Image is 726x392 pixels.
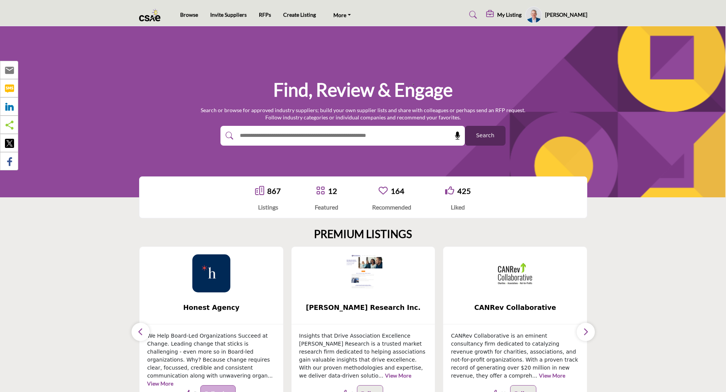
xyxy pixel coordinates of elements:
a: View More [147,380,173,387]
button: Show hide supplier dropdown [525,6,542,23]
p: Search or browse for approved industry suppliers; build your own supplier lists and share with co... [201,106,525,121]
p: CANRev Collaborative is an eminent consultancy firm dedicated to catalyzing revenue growth for ch... [451,332,579,380]
a: View More [385,372,411,379]
div: Liked [445,203,471,212]
i: Go to Liked [445,186,454,195]
img: Bramm Research Inc. [344,254,382,292]
a: 867 [267,186,281,195]
a: More [328,10,356,20]
a: 12 [328,186,337,195]
div: Listings [255,203,281,212]
b: Honest Agency [151,298,272,318]
div: My Listing [486,10,522,19]
div: Recommended [372,203,411,212]
span: ... [378,373,383,379]
span: CANRev Collaborative [455,303,575,313]
span: [PERSON_NAME] Research Inc. [303,303,424,313]
a: Go to Recommended [379,186,388,196]
h1: Find, Review & Engage [273,78,453,102]
h5: [PERSON_NAME] [545,11,587,19]
span: ... [268,373,273,379]
span: Search [476,132,494,140]
a: Create Listing [283,11,316,18]
a: 164 [391,186,404,195]
span: ... [532,373,537,379]
a: View More [539,372,565,379]
b: CANRev Collaborative [455,298,575,318]
a: Honest Agency [139,298,283,318]
img: CANRev Collaborative [496,254,534,292]
span: Honest Agency [151,303,272,313]
a: Invite Suppliers [210,11,247,18]
a: [PERSON_NAME] Research Inc. [292,298,435,318]
a: RFPs [259,11,271,18]
img: Site Logo [139,9,165,21]
a: 425 [457,186,471,195]
h5: My Listing [497,11,522,18]
p: Insights that Drive Association Excellence [PERSON_NAME] Research is a trusted market research fi... [299,332,428,380]
button: Search [465,126,506,146]
b: Bramm Research Inc. [303,298,424,318]
div: Featured [315,203,338,212]
a: Search [462,9,482,21]
a: Go to Featured [316,186,325,196]
a: CANRev Collaborative [443,298,587,318]
a: Browse [180,11,198,18]
h2: PREMIUM LISTINGS [314,228,412,241]
p: We Help Board-Led Organizations Succeed at Change. Leading change that sticks is challenging - ev... [147,332,276,388]
img: Honest Agency [192,254,230,292]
